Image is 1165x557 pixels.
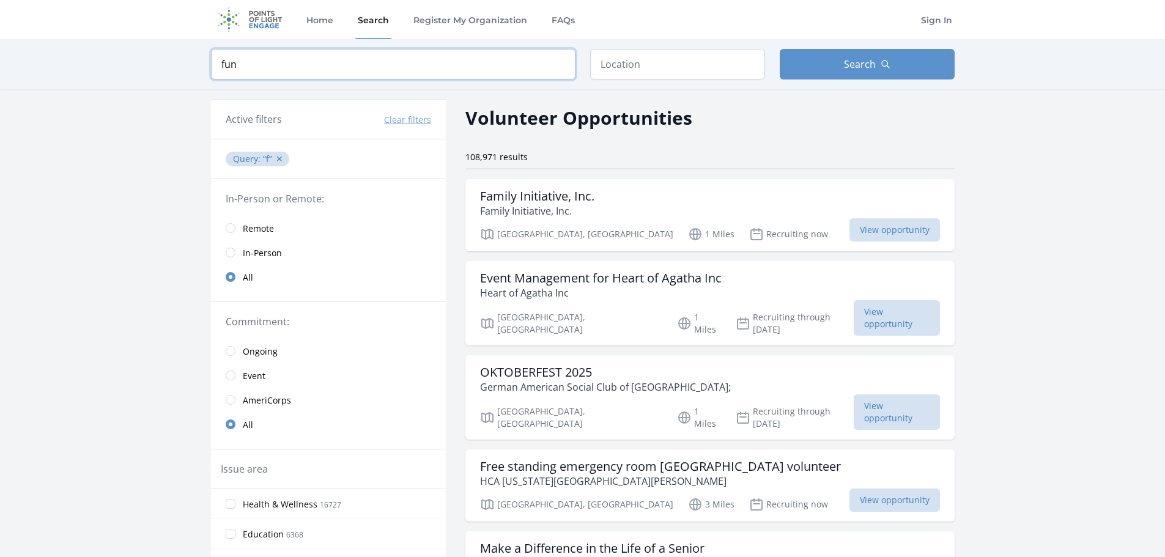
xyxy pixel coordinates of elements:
[211,412,446,437] a: All
[243,247,282,259] span: In-Person
[590,49,765,79] input: Location
[749,227,828,242] p: Recruiting now
[226,529,235,539] input: Education 6368
[276,153,283,165] button: ✕
[480,497,673,512] p: [GEOGRAPHIC_DATA], [GEOGRAPHIC_DATA]
[243,419,253,431] span: All
[243,370,265,382] span: Event
[286,529,303,540] span: 6368
[243,271,253,284] span: All
[480,311,663,336] p: [GEOGRAPHIC_DATA], [GEOGRAPHIC_DATA]
[211,240,446,265] a: In-Person
[480,541,705,556] h3: Make a Difference in the Life of a Senior
[465,449,955,522] a: Free standing emergency room [GEOGRAPHIC_DATA] volunteer HCA [US_STATE][GEOGRAPHIC_DATA][PERSON_N...
[480,286,722,300] p: Heart of Agatha Inc
[226,314,431,329] legend: Commitment:
[211,265,446,289] a: All
[749,497,828,512] p: Recruiting now
[221,462,268,476] legend: Issue area
[226,191,431,206] legend: In-Person or Remote:
[849,218,940,242] span: View opportunity
[243,345,278,358] span: Ongoing
[211,388,446,412] a: AmeriCorps
[480,474,841,489] p: HCA [US_STATE][GEOGRAPHIC_DATA][PERSON_NAME]
[233,153,263,164] span: Query :
[480,271,722,286] h3: Event Management for Heart of Agatha Inc
[211,339,446,363] a: Ongoing
[465,261,955,345] a: Event Management for Heart of Agatha Inc Heart of Agatha Inc [GEOGRAPHIC_DATA], [GEOGRAPHIC_DATA]...
[465,104,692,131] h2: Volunteer Opportunities
[211,216,446,240] a: Remote
[480,365,731,380] h3: OKTOBERFEST 2025
[243,223,274,235] span: Remote
[211,363,446,388] a: Event
[243,394,291,407] span: AmeriCorps
[480,380,731,394] p: German American Social Club of [GEOGRAPHIC_DATA];
[384,114,431,126] button: Clear filters
[480,204,594,218] p: Family Initiative, Inc.
[854,394,940,430] span: View opportunity
[736,311,854,336] p: Recruiting through [DATE]
[263,153,272,164] q: f
[465,355,955,440] a: OKTOBERFEST 2025 German American Social Club of [GEOGRAPHIC_DATA]; [GEOGRAPHIC_DATA], [GEOGRAPHIC...
[854,300,940,336] span: View opportunity
[480,405,663,430] p: [GEOGRAPHIC_DATA], [GEOGRAPHIC_DATA]
[480,459,841,474] h3: Free standing emergency room [GEOGRAPHIC_DATA] volunteer
[465,179,955,251] a: Family Initiative, Inc. Family Initiative, Inc. [GEOGRAPHIC_DATA], [GEOGRAPHIC_DATA] 1 Miles Recr...
[677,311,721,336] p: 1 Miles
[211,49,575,79] input: Keyword
[243,528,284,540] span: Education
[688,497,734,512] p: 3 Miles
[480,189,594,204] h3: Family Initiative, Inc.
[320,500,341,510] span: 16727
[736,405,854,430] p: Recruiting through [DATE]
[243,498,317,511] span: Health & Wellness
[226,112,282,127] h3: Active filters
[226,499,235,509] input: Health & Wellness 16727
[480,227,673,242] p: [GEOGRAPHIC_DATA], [GEOGRAPHIC_DATA]
[677,405,721,430] p: 1 Miles
[780,49,955,79] button: Search
[465,151,528,163] span: 108,971 results
[844,57,876,72] span: Search
[849,489,940,512] span: View opportunity
[688,227,734,242] p: 1 Miles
